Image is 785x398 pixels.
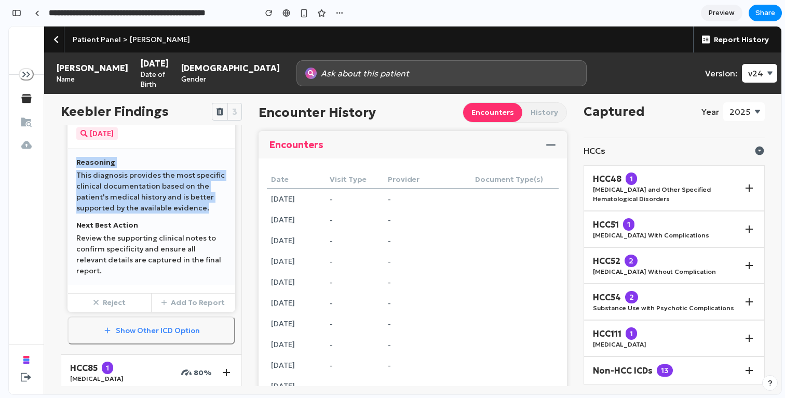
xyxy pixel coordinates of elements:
p: Gender [172,48,271,58]
th: Date [258,141,316,162]
p: - [321,230,371,241]
span: 1 [621,147,624,158]
p: Non-HCC ICDs [584,338,644,350]
p: [DATE] [262,209,312,220]
button: HCC851[MEDICAL_DATA]80% [55,333,231,360]
button: Share [749,5,782,21]
button: Log Out [12,341,22,360]
p: HCC52 [584,228,612,241]
p: - [321,313,371,324]
p: [DATE] [262,271,312,282]
p: HCC51 [584,192,610,204]
p: - [379,292,458,303]
p: [MEDICAL_DATA] With Complications [584,204,700,214]
a: Preview [701,5,742,21]
span: 1 [618,193,621,204]
p: - [321,292,371,303]
p: - [321,167,371,178]
p: - [321,354,371,365]
span: Preview [709,8,735,18]
button: Show Other ICD Option [59,290,226,318]
p: [DATE] [262,250,312,261]
p: [MEDICAL_DATA] [61,348,115,357]
p: [DATE] [262,188,312,199]
p: Next Best Action [67,193,218,204]
p: - [379,313,458,324]
p: 80% [185,341,203,352]
p: HCC54 [584,264,612,277]
div: Ask about this patient [312,41,569,53]
button: v24 [739,39,754,55]
p: Keebler Findings [52,76,160,95]
p: [MEDICAL_DATA] and Other Specified Hematological Disorders [584,158,726,177]
li: > [114,8,119,19]
button: Reject [59,267,142,285]
span: [PERSON_NAME] [121,8,181,19]
th: Document Type(s) [462,141,549,162]
p: This diagnosis provides the most specific clinical documentation based on the patient's medical h... [67,143,218,187]
p: HCCs [575,118,597,130]
p: - [321,271,371,282]
p: Year [693,79,710,91]
p: Version: [696,41,729,53]
p: 3 [223,79,228,91]
p: Substance Use with Psychotic Complications [584,277,725,286]
button: HCC511[MEDICAL_DATA] With Complications [577,189,753,216]
p: [DATE] [132,31,160,43]
p: - [379,334,458,344]
p: Date of Birth [132,43,160,63]
p: [DATE] [262,334,312,344]
button: Encounters [454,76,513,96]
button: 2025 [721,77,742,93]
p: [DATE] [262,292,312,303]
p: - [321,250,371,261]
p: - [379,209,458,220]
p: [MEDICAL_DATA] [584,313,638,323]
button: Encounters [254,109,553,128]
button: HCC481[MEDICAL_DATA] and Other Specified Hematological Disorders [577,143,753,180]
span: Share [755,8,775,18]
button: Non-HCC ICDs13 [577,335,753,353]
p: [PERSON_NAME] [48,35,119,48]
p: - [321,188,371,199]
p: HCC111 [584,301,613,313]
th: Provider [375,141,462,162]
p: Name [48,48,119,58]
p: [DEMOGRAPHIC_DATA] [172,35,271,48]
p: Reasoning [67,130,218,141]
p: - [379,354,458,365]
p: [DATE] [262,167,312,178]
th: Visit Type [317,141,375,162]
span: 2 [620,266,625,276]
p: - [379,250,458,261]
span: 13 [652,339,660,350]
p: - [379,188,458,199]
p: HCC85 [61,335,89,348]
p: Captured [575,76,635,95]
button: HCC1111[MEDICAL_DATA] [577,298,753,325]
p: - [379,230,458,241]
p: [DATE] [262,313,312,324]
p: Encounter History [250,77,367,96]
p: HCC48 [584,146,613,158]
p: - [379,271,458,282]
span: 2 [620,229,625,240]
p: [MEDICAL_DATA] Without Complication [584,241,707,250]
p: Review the supporting clinical notes to confirm specificity and ensure all relevant details are c... [67,206,218,250]
span: 1 [621,302,624,313]
a: [DATE] [72,102,105,113]
button: Add To Report [143,267,226,285]
button: History [513,76,558,96]
button: HCC522[MEDICAL_DATA] Without Complication [577,225,753,253]
p: - [321,334,371,344]
p: - [321,209,371,220]
a: Patient Panel [64,8,112,19]
p: [DATE] [262,354,312,365]
span: 1 [97,336,100,347]
p: [DATE] [262,230,312,241]
p: - [379,167,458,178]
p: Encounters [261,111,315,125]
button: HCC542Substance Use with Psychotic Complications [577,262,753,289]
